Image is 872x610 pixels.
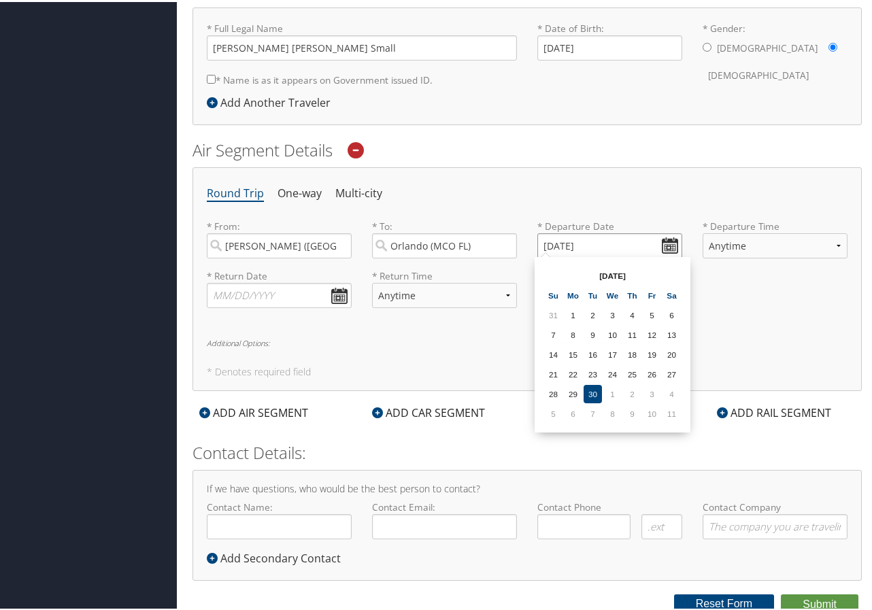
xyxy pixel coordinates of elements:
td: 9 [584,324,602,342]
label: * Full Legal Name [207,20,517,58]
label: * Name is as it appears on Government issued ID. [207,65,433,90]
td: 20 [663,343,681,362]
td: 25 [623,363,641,382]
td: 21 [544,363,563,382]
td: 4 [663,383,681,401]
label: * From: [207,218,352,256]
td: 11 [663,403,681,421]
label: Contact Name: [207,498,352,537]
td: 24 [603,363,622,382]
label: * To: [372,218,517,256]
input: City or Airport Code [372,231,517,256]
td: 28 [544,383,563,401]
input: * Gender:[DEMOGRAPHIC_DATA][DEMOGRAPHIC_DATA] [828,41,837,50]
td: 22 [564,363,582,382]
li: One-way [278,180,322,204]
td: 14 [544,343,563,362]
label: * Return Date [207,267,352,281]
input: Contact Email: [372,512,517,537]
input: * Full Legal Name [207,33,517,58]
div: ADD RAIL SEGMENT [710,403,838,419]
td: 7 [544,324,563,342]
label: Contact Phone [537,498,682,512]
td: 27 [663,363,681,382]
div: ADD AIR SEGMENT [192,403,315,419]
label: * Departure Date [537,218,682,231]
th: Su [544,284,563,303]
th: Th [623,284,641,303]
td: 3 [643,383,661,401]
td: 2 [584,304,602,322]
select: * Departure Time [703,231,848,256]
label: Contact Email: [372,498,517,537]
td: 29 [564,383,582,401]
th: We [603,284,622,303]
td: 15 [564,343,582,362]
input: MM/DD/YYYY [537,231,682,256]
th: Mo [564,284,582,303]
th: Fr [643,284,661,303]
div: Add Another Traveler [207,92,337,109]
td: 19 [643,343,661,362]
input: MM/DD/YYYY [207,281,352,306]
label: Contact Company [703,498,848,537]
td: 31 [544,304,563,322]
td: 1 [564,304,582,322]
td: 6 [663,304,681,322]
h6: Additional Options: [207,337,848,345]
input: Contact Company [703,512,848,537]
div: ADD CAR SEGMENT [365,403,492,419]
label: * Gender: [703,20,848,87]
td: 5 [643,304,661,322]
input: Contact Name: [207,512,352,537]
label: * Departure Time [703,218,848,267]
li: Multi-city [335,180,382,204]
td: 12 [643,324,661,342]
td: 3 [603,304,622,322]
td: 30 [584,383,602,401]
input: * Name is as it appears on Government issued ID. [207,73,216,82]
td: 11 [623,324,641,342]
input: * Date of Birth: [537,33,682,58]
td: 13 [663,324,681,342]
td: 5 [544,403,563,421]
label: * Date of Birth: [537,20,682,58]
td: 26 [643,363,661,382]
label: * Return Time [372,267,517,281]
h4: If we have questions, who would be the best person to contact? [207,482,848,492]
td: 10 [643,403,661,421]
h5: * Denotes required field [207,365,848,375]
td: 6 [564,403,582,421]
td: 17 [603,343,622,362]
input: .ext [641,512,682,537]
th: Tu [584,284,602,303]
td: 16 [584,343,602,362]
td: 2 [623,383,641,401]
label: [DEMOGRAPHIC_DATA] [717,33,818,59]
td: 23 [584,363,602,382]
th: Sa [663,284,681,303]
td: 9 [623,403,641,421]
input: City or Airport Code [207,231,352,256]
td: 10 [603,324,622,342]
li: Round Trip [207,180,264,204]
td: 1 [603,383,622,401]
td: 8 [603,403,622,421]
h2: Contact Details: [192,439,862,462]
div: Add Secondary Contact [207,548,348,564]
h2: Air Segment Details [192,137,862,160]
td: 8 [564,324,582,342]
th: [DATE] [564,265,661,283]
td: 18 [623,343,641,362]
td: 4 [623,304,641,322]
input: * Gender:[DEMOGRAPHIC_DATA][DEMOGRAPHIC_DATA] [703,41,711,50]
label: [DEMOGRAPHIC_DATA] [708,61,809,86]
td: 7 [584,403,602,421]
